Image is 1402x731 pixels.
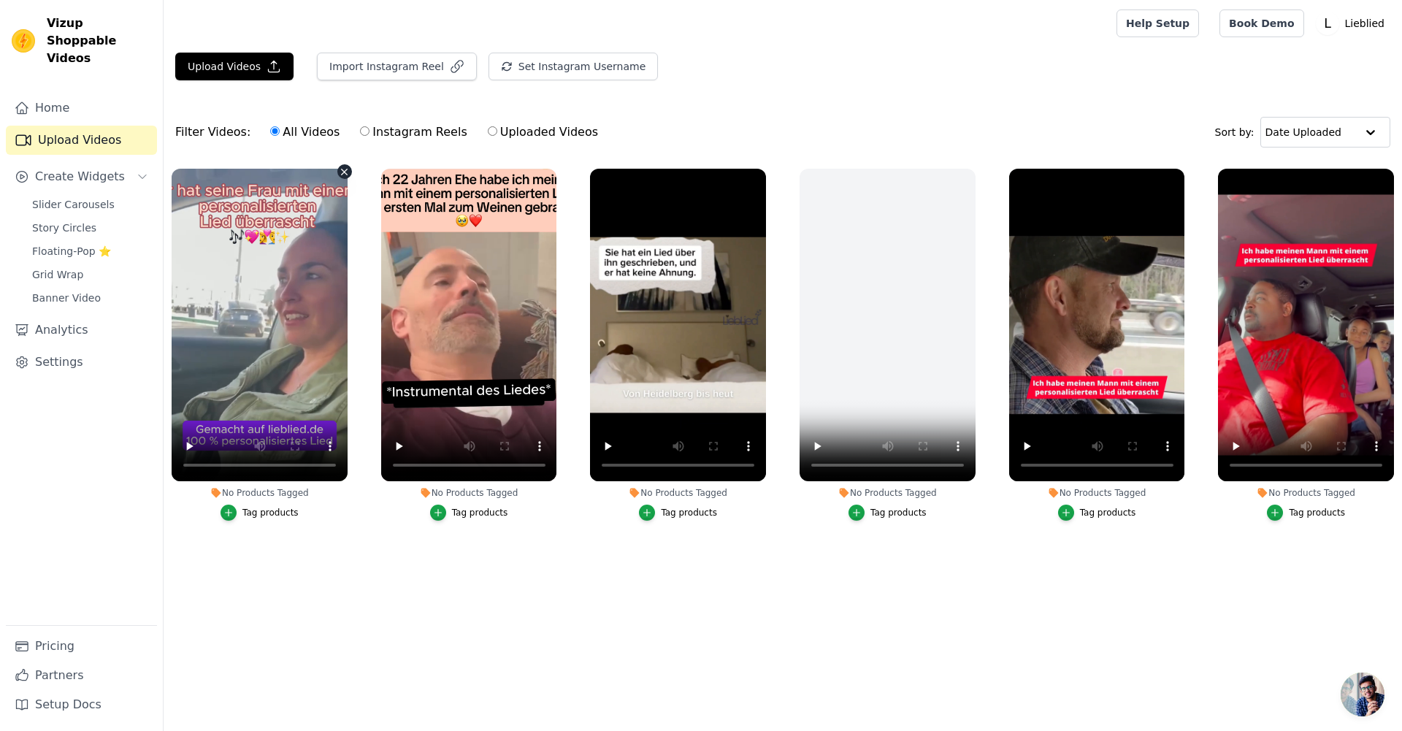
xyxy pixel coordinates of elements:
span: Floating-Pop ⭐ [32,244,111,259]
button: Upload Videos [175,53,294,80]
div: No Products Tagged [172,487,348,499]
a: Grid Wrap [23,264,157,285]
span: Story Circles [32,221,96,235]
div: Tag products [1080,507,1136,518]
a: Story Circles [23,218,157,238]
input: Uploaded Videos [488,126,497,136]
label: Instagram Reels [359,123,467,142]
button: Set Instagram Username [489,53,658,80]
a: Floating-Pop ⭐ [23,241,157,261]
span: Grid Wrap [32,267,83,282]
div: No Products Tagged [590,487,766,499]
a: Pricing [6,632,157,661]
p: Lieblied [1339,10,1390,37]
div: Tag products [870,507,927,518]
a: Settings [6,348,157,377]
span: Create Widgets [35,168,125,185]
button: Tag products [639,505,717,521]
button: Video Delete [337,164,352,179]
input: Instagram Reels [360,126,369,136]
a: Upload Videos [6,126,157,155]
div: Ouvrir le chat [1341,673,1384,716]
a: Analytics [6,315,157,345]
div: No Products Tagged [381,487,557,499]
div: No Products Tagged [800,487,976,499]
a: Slider Carousels [23,194,157,215]
button: Import Instagram Reel [317,53,477,80]
label: Uploaded Videos [487,123,599,142]
button: Tag products [1058,505,1136,521]
input: All Videos [270,126,280,136]
button: Tag products [1267,505,1345,521]
a: Banner Video [23,288,157,308]
div: No Products Tagged [1009,487,1185,499]
button: Tag products [430,505,508,521]
span: Vizup Shoppable Videos [47,15,151,67]
div: Filter Videos: [175,115,606,149]
span: Slider Carousels [32,197,115,212]
button: Tag products [849,505,927,521]
button: Create Widgets [6,162,157,191]
span: Banner Video [32,291,101,305]
div: Tag products [1289,507,1345,518]
a: Setup Docs [6,690,157,719]
div: No Products Tagged [1218,487,1394,499]
a: Home [6,93,157,123]
img: Vizup [12,29,35,53]
div: Sort by: [1215,117,1391,148]
div: Tag products [661,507,717,518]
button: L Lieblied [1316,10,1390,37]
text: L [1324,16,1331,31]
a: Help Setup [1116,9,1199,37]
button: Tag products [221,505,299,521]
a: Book Demo [1219,9,1303,37]
div: Tag products [242,507,299,518]
a: Partners [6,661,157,690]
div: Tag products [452,507,508,518]
label: All Videos [269,123,340,142]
